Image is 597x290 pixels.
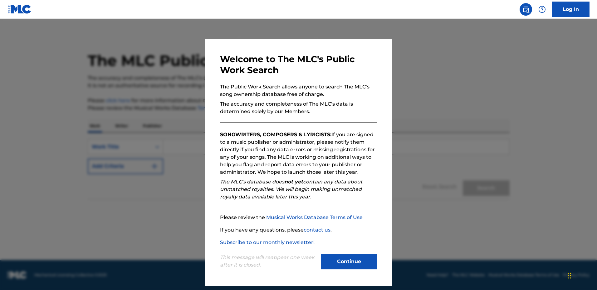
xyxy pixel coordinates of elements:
p: The Public Work Search allows anyone to search The MLC’s song ownership database free of charge. [220,83,377,98]
h3: Welcome to The MLC's Public Work Search [220,54,377,76]
p: Please review the [220,214,377,221]
a: Subscribe to our monthly newsletter! [220,239,315,245]
iframe: Chat Widget [566,260,597,290]
img: search [522,6,530,13]
p: If you have any questions, please . [220,226,377,234]
p: If you are signed to a music publisher or administrator, please notify them directly if you find ... [220,131,377,176]
p: The accuracy and completeness of The MLC’s data is determined solely by our Members. [220,100,377,115]
p: This message will reappear one week after it is closed. [220,254,317,269]
div: Help [536,3,548,16]
img: MLC Logo [7,5,32,14]
a: Musical Works Database Terms of Use [266,214,363,220]
div: Drag [568,266,571,285]
a: Log In [552,2,590,17]
img: help [538,6,546,13]
strong: not yet [284,179,303,185]
em: The MLC’s database does contain any data about unmatched royalties. We will begin making unmatche... [220,179,363,200]
button: Continue [321,254,377,269]
a: Public Search [520,3,532,16]
strong: SONGWRITERS, COMPOSERS & LYRICISTS: [220,132,331,137]
a: contact us [304,227,330,233]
